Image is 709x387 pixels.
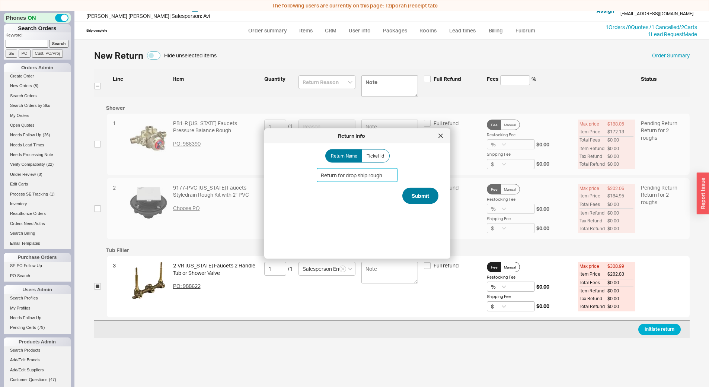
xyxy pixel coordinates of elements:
span: $0.00 [607,296,633,302]
span: Quantity [264,75,293,97]
input: Full refund [424,262,431,269]
span: Item Refund [579,288,607,294]
div: The following users are currently on this page: [2,2,707,9]
h1: New Return [94,51,143,60]
span: Fees [487,75,499,97]
a: Billing [483,24,509,37]
span: New Orders [10,83,32,88]
div: 3 [113,262,124,311]
button: Submit [402,188,438,204]
span: Ticket Id [367,153,384,159]
a: Needs Follow Up [4,314,71,322]
span: $282.83 [607,271,633,277]
a: User info [343,24,376,37]
a: Needs Processing Note [4,151,71,159]
a: Needs Lead Times [4,141,71,149]
a: Customer Questions(47) [4,376,71,384]
span: Needs Follow Up [10,315,41,320]
span: $308.99 [607,263,633,270]
a: Search Orders [4,92,71,100]
span: Verify Compatibility [10,162,45,166]
a: My Profiles [4,304,71,312]
a: Create Order [4,72,71,80]
a: Items [294,24,318,37]
span: Full Refund [434,75,461,83]
input: Cust. PO/Proj [32,50,63,57]
div: Return Info [268,132,435,140]
a: Search Profiles [4,294,71,302]
svg: open menu [502,285,506,288]
span: Item Price [579,271,607,277]
a: 1Lead RequestMade [648,31,697,37]
a: Add/Edit Suppliers [4,366,71,374]
div: [PERSON_NAME] [PERSON_NAME] | Salesperson: Avi [86,12,357,20]
span: ON [28,14,36,22]
a: Search Orders by Sku [4,102,71,110]
svg: open menu [348,267,352,270]
span: Fee [491,264,498,270]
span: Initiate return [645,325,674,334]
input: Select... [487,282,509,292]
a: Lead times [444,24,481,37]
a: Open Quotes [4,121,71,129]
input: Full Refund [424,76,431,82]
span: $0.00 [607,304,633,310]
span: Tax Refund [579,296,607,302]
input: Search [49,40,69,48]
svg: open menu [348,81,352,84]
div: 2-VR [US_STATE] Faucets 2 Handle Tub or Shower Valve [173,262,258,276]
a: Verify Compatibility(22) [4,161,71,168]
span: Total Fees [579,279,607,287]
span: Item [173,75,258,97]
a: Search Billing [4,229,71,237]
a: Pending Certs(79) [4,324,71,332]
span: ( 79 ) [38,325,45,330]
span: ( 8 ) [33,83,38,88]
div: [EMAIL_ADDRESS][DOMAIN_NAME] [620,11,693,16]
input: PO [19,50,31,57]
div: Hide unselected items [164,52,217,59]
svg: open menu [502,305,506,308]
span: Manual [504,264,516,270]
input: Reason [298,262,355,276]
span: ( 47 ) [49,377,56,382]
a: Orders Need Auths [4,220,71,228]
input: SE [6,50,17,57]
span: Needs Follow Up [10,133,41,137]
a: Needs Follow Up(26) [4,131,71,139]
div: Shower [106,104,690,112]
div: Products Admin [4,337,71,346]
a: Add/Edit Brands [4,356,71,364]
a: Packages [378,24,413,37]
span: Under Review [10,172,36,177]
a: PO Search [4,272,71,280]
span: ( 22 ) [47,162,54,166]
span: $0.00 [536,302,549,310]
span: Full refund [434,262,459,269]
a: Inventory [4,200,71,208]
a: 1Orders /0Quotes /1 Cancelled [606,24,679,30]
a: Edit Carts [4,180,71,188]
span: $0.00 [607,288,633,294]
button: Hide unselected items [147,51,160,60]
a: Search Products [4,346,71,354]
a: My Orders [4,112,71,120]
a: Under Review(8) [4,171,71,178]
div: Ship complete [86,29,107,33]
span: Total Refund [579,304,607,310]
span: ( 26 ) [43,133,50,137]
span: Tziporah (receipt tab) [385,2,438,9]
span: Line [113,75,124,97]
div: Orders Admin [4,63,71,72]
a: /2Carts [679,24,697,30]
span: Submit [412,191,429,200]
input: Select... [487,301,509,311]
a: Process SE Tracking(1) [4,190,71,198]
a: Order Summary [652,52,690,59]
span: % [531,75,536,97]
span: Restocking Fee [487,275,515,280]
div: Tub Filler [106,247,690,254]
div: Purchase Orders [4,253,71,262]
span: $0.00 [536,283,549,291]
span: / 1 [288,265,293,273]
